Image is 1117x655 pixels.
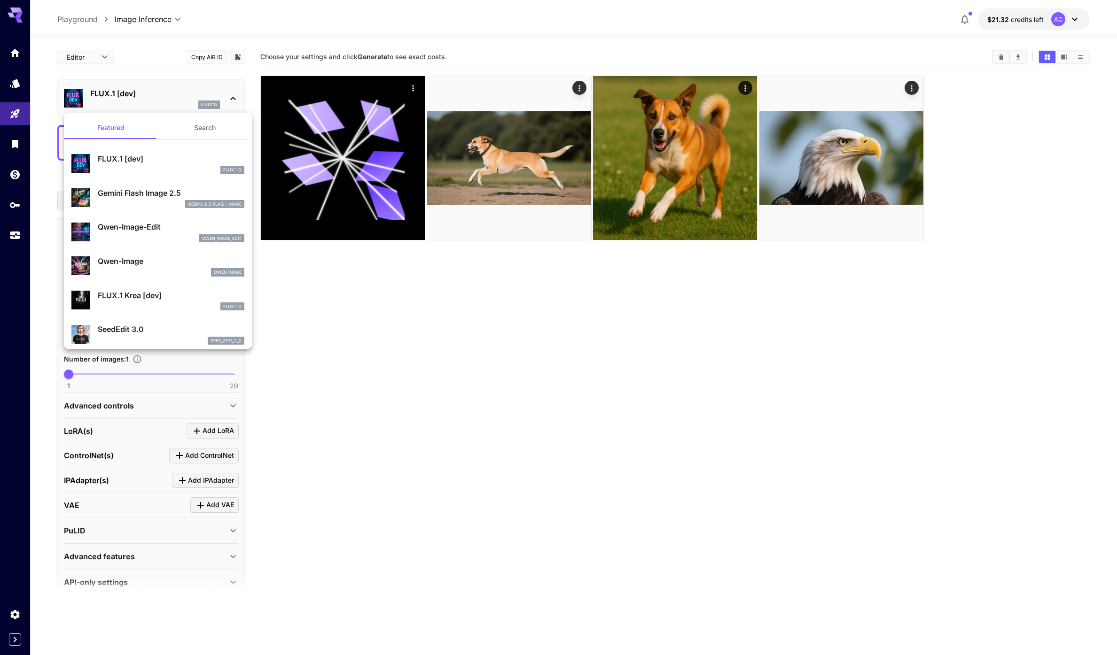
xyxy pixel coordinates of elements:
[71,184,244,212] div: Gemini Flash Image 2.5gemini_2_5_flash_image
[188,201,242,208] p: gemini_2_5_flash_image
[71,252,244,280] div: Qwen-ImageQwen Image
[71,286,244,315] div: FLUX.1 Krea [dev]FLUX.1 D
[98,221,244,232] p: Qwen-Image-Edit
[98,187,244,199] p: Gemini Flash Image 2.5
[64,116,158,139] button: Featured
[98,255,244,267] p: Qwen-Image
[214,269,242,276] p: Qwen Image
[98,153,244,164] p: FLUX.1 [dev]
[98,324,244,335] p: SeedEdit 3.0
[223,167,242,173] p: FLUX.1 D
[158,116,252,139] button: Search
[202,235,242,242] p: qwen_image_edit
[71,149,244,178] div: FLUX.1 [dev]FLUX.1 D
[98,290,244,301] p: FLUX.1 Krea [dev]
[211,338,242,344] p: seed_edit_3_0
[71,320,244,348] div: SeedEdit 3.0seed_edit_3_0
[223,303,242,310] p: FLUX.1 D
[71,217,244,246] div: Qwen-Image-Editqwen_image_edit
